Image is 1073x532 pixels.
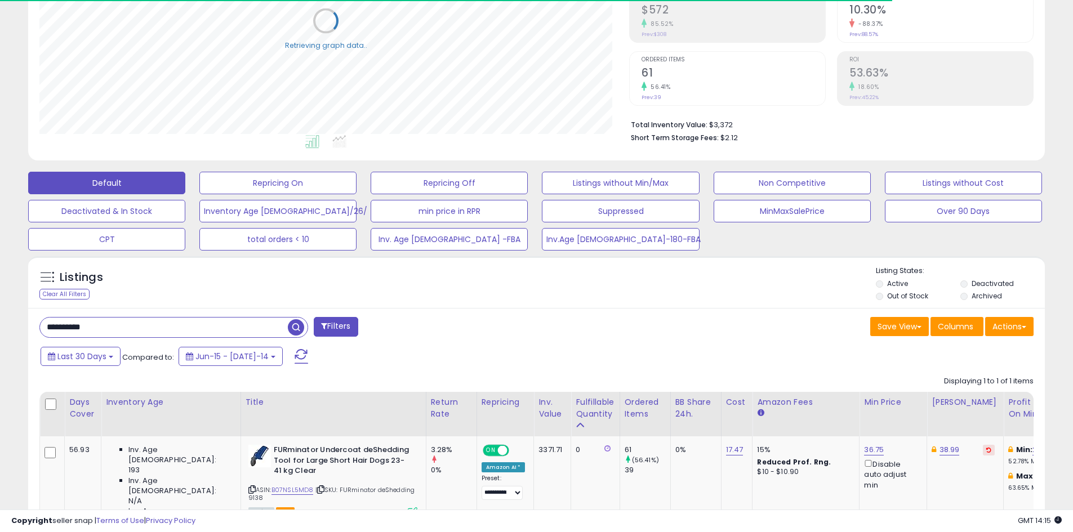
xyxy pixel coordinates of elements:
[28,172,185,194] button: Default
[11,516,195,526] div: seller snap | |
[985,317,1034,336] button: Actions
[482,396,529,408] div: Repricing
[864,444,884,455] a: 36.75
[484,446,498,455] span: ON
[538,396,566,420] div: Inv. value
[870,317,929,336] button: Save View
[757,467,851,477] div: $10 - $10.90
[371,200,528,222] button: min price in RPR
[195,351,269,362] span: Jun-15 - [DATE]-14
[849,31,878,38] small: Prev: 88.57%
[28,228,185,251] button: CPT
[96,515,144,526] a: Terms of Use
[128,445,231,465] span: Inv. Age [DEMOGRAPHIC_DATA]:
[28,200,185,222] button: Deactivated & In Stock
[199,172,357,194] button: Repricing On
[932,396,999,408] div: [PERSON_NAME]
[631,120,707,129] b: Total Inventory Value:
[1016,444,1033,455] b: Min:
[642,31,666,38] small: Prev: $308
[625,465,670,475] div: 39
[1018,515,1062,526] span: 2025-08-14 14:15 GMT
[274,445,411,479] b: FURminator Undercoat deShedding Tool for Large Short Hair Dogs 23-41 kg Clear
[39,289,90,299] div: Clear All Filters
[1016,471,1036,481] b: Max:
[714,200,871,222] button: MinMaxSalePrice
[631,117,1025,131] li: $3,372
[885,172,1042,194] button: Listings without Cost
[944,376,1034,387] div: Displaying 1 to 1 of 1 items
[431,445,477,455] div: 3.28%
[542,200,699,222] button: Suppressed
[69,396,96,420] div: Days Cover
[248,445,271,467] img: 31aqsm5znlL._SL40_.jpg
[714,172,871,194] button: Non Competitive
[507,446,525,455] span: OFF
[482,475,526,500] div: Preset:
[69,445,92,455] div: 56.93
[371,172,528,194] button: Repricing Off
[625,445,670,455] div: 61
[675,396,716,420] div: BB Share 24h.
[248,445,417,516] div: ASIN:
[675,445,713,455] div: 0%
[757,396,854,408] div: Amazon Fees
[864,396,922,408] div: Min Price
[726,396,748,408] div: Cost
[128,506,231,526] span: Inv. Age [DEMOGRAPHIC_DATA]:
[849,57,1033,63] span: ROI
[128,465,140,475] span: 193
[972,279,1014,288] label: Deactivated
[930,317,983,336] button: Columns
[854,20,883,28] small: -88.37%
[314,317,358,337] button: Filters
[632,455,659,464] small: (56.41%)
[642,66,825,82] h2: 61
[625,396,666,420] div: Ordered Items
[199,200,357,222] button: Inventory Age [DEMOGRAPHIC_DATA]/26/
[642,94,661,101] small: Prev: 39
[542,228,699,251] button: Inv.Age [DEMOGRAPHIC_DATA]-180-FBA
[938,321,973,332] span: Columns
[885,200,1042,222] button: Over 90 Days
[179,347,283,366] button: Jun-15 - [DATE]-14
[371,228,528,251] button: Inv. Age [DEMOGRAPHIC_DATA] -FBA
[285,40,367,50] div: Retrieving graph data..
[864,458,918,490] div: Disable auto adjust min
[887,279,908,288] label: Active
[41,347,121,366] button: Last 30 Days
[11,515,52,526] strong: Copyright
[60,270,103,285] h5: Listings
[576,445,611,455] div: 0
[849,94,879,101] small: Prev: 45.22%
[647,83,670,91] small: 56.41%
[271,485,314,495] a: B07NSL5MD8
[199,228,357,251] button: total orders < 10
[246,396,421,408] div: Title
[248,507,274,517] span: All listings currently available for purchase on Amazon
[757,457,831,467] b: Reduced Prof. Rng.
[538,445,562,455] div: 3371.71
[849,3,1033,19] h2: 10.30%
[972,291,1002,301] label: Archived
[128,476,231,496] span: Inv. Age [DEMOGRAPHIC_DATA]:
[631,133,719,142] b: Short Term Storage Fees:
[940,444,960,455] a: 38.99
[542,172,699,194] button: Listings without Min/Max
[757,445,851,455] div: 15%
[57,351,106,362] span: Last 30 Days
[854,83,879,91] small: 18.60%
[887,291,928,301] label: Out of Stock
[128,496,142,506] span: N/A
[726,444,743,455] a: 17.47
[431,396,472,420] div: Return Rate
[757,408,764,418] small: Amazon Fees.
[122,352,174,363] span: Compared to:
[576,396,615,420] div: Fulfillable Quantity
[431,465,477,475] div: 0%
[647,20,673,28] small: 85.52%
[248,485,415,502] span: | SKU: FURminator deShedding 9138
[146,515,195,526] a: Privacy Policy
[642,3,825,19] h2: $572
[106,396,235,408] div: Inventory Age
